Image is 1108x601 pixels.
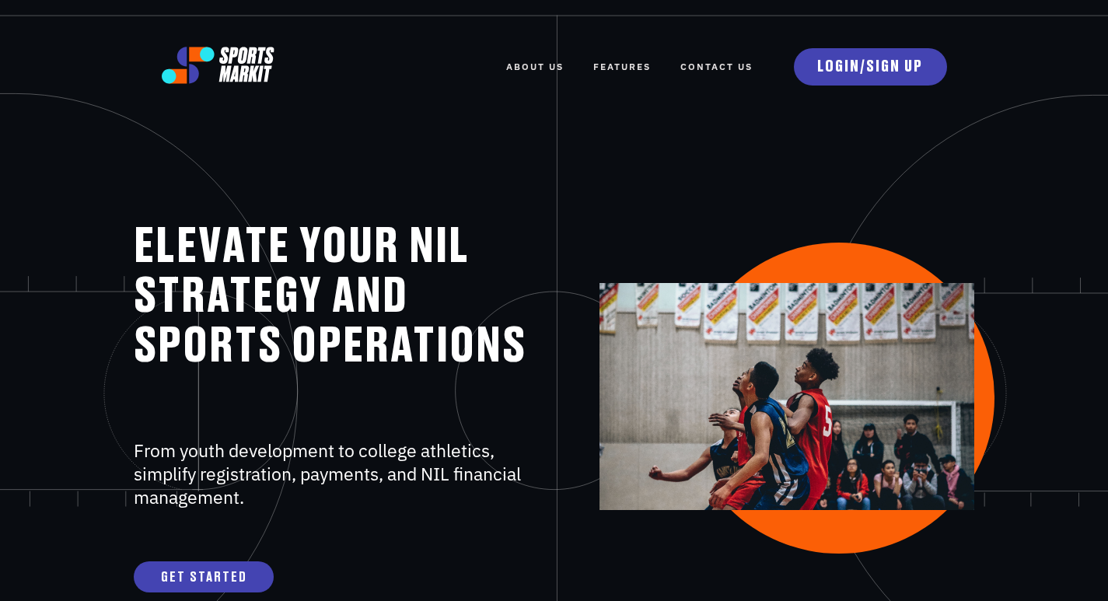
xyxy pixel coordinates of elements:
h1: ELEVATE YOUR NIL STRATEGY AND SPORTS OPERATIONS [134,222,537,372]
a: Contact Us [680,50,753,84]
a: LOGIN/SIGN UP [794,48,947,86]
a: GET STARTED [134,561,274,592]
span: From youth development to college athletics, simplify registration, payments, and NIL financial m... [134,439,521,508]
img: logo [162,47,275,84]
a: ABOUT US [506,50,564,84]
a: FEATURES [593,50,651,84]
